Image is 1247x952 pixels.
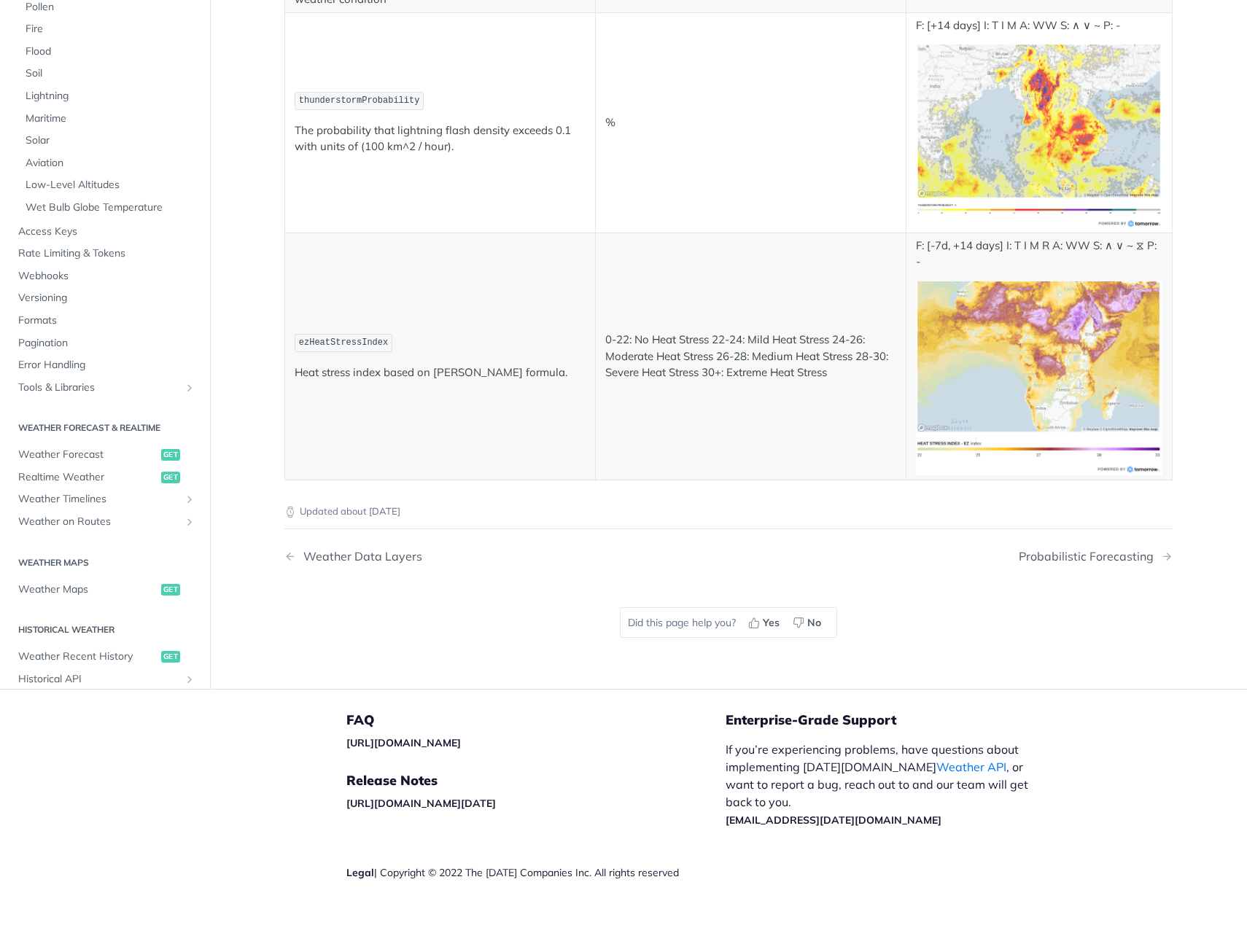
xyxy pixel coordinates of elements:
span: Weather Forecast [18,448,158,462]
p: Heat stress index based on [PERSON_NAME] formula. [295,364,586,381]
a: Weather on RoutesShow subpages for Weather on Routes [11,511,199,533]
nav: Pagination Controls [284,535,1173,578]
span: get [161,472,180,483]
span: Yes [763,615,780,631]
a: Next Page: Probabilistic Forecasting [1019,550,1173,563]
span: ezHeatStressIndex [299,338,388,348]
span: get [161,651,180,663]
a: Fire [18,18,199,40]
span: Expand image [916,370,1162,384]
span: Low-Level Altitudes [26,178,195,192]
a: Soil [18,63,199,85]
span: No [807,615,821,631]
h5: Release Notes [346,772,726,789]
p: The probability that lightning flash density exceeds 0.1 with units of (100 km^2 / hour). [295,122,586,155]
div: | Copyright © 2022 The [DATE] Companies Inc. All rights reserved [346,865,726,880]
button: Show subpages for Weather Timelines [184,494,195,506]
span: Error Handling [18,358,195,372]
a: Wet Bulb Globe Temperature [18,197,199,219]
p: Updated about [DATE] [284,504,1173,519]
a: Weather Recent Historyget [11,646,199,668]
span: Lightning [26,89,195,104]
div: Did this page help you? [620,607,837,638]
a: Error Handling [11,354,199,376]
span: Pagination [18,336,195,351]
div: Weather Data Layers [296,550,422,563]
p: % [605,114,896,131]
span: thunderstormProbability [299,95,420,106]
button: Show subpages for Tools & Libraries [184,382,195,394]
span: Weather on Routes [18,515,180,529]
a: Weather Forecastget [11,444,199,466]
span: Aviation [26,156,195,171]
span: Weather Recent History [18,649,158,664]
a: Solar [18,130,199,152]
a: Rate Limiting & Tokens [11,243,199,265]
span: Rate Limiting & Tokens [18,246,195,261]
a: Access Keys [11,221,199,243]
a: Weather Mapsget [11,579,199,601]
span: Maritime [26,112,195,126]
a: Flood [18,41,199,63]
span: Fire [26,22,195,36]
span: get [161,584,180,596]
span: get [161,449,180,461]
button: No [788,612,829,633]
button: Show subpages for Weather on Routes [184,516,195,528]
a: Realtime Weatherget [11,467,199,488]
span: Solar [26,133,195,148]
a: Aviation [18,152,199,174]
a: [EMAIL_ADDRESS][DATE][DOMAIN_NAME] [726,814,941,827]
span: Weather Maps [18,582,158,597]
a: Maritime [18,108,199,130]
span: Webhooks [18,269,195,284]
p: If you’re experiencing problems, have questions about implementing [DATE][DOMAIN_NAME] , or want ... [726,741,1044,828]
h5: Enterprise-Grade Support [726,711,1067,729]
span: Flood [26,44,195,59]
p: F: [-7d, +14 days] I: T I M R A: WW S: ∧ ∨ ~ ⧖ P: - [916,238,1162,270]
span: Weather Timelines [18,493,180,507]
a: Low-Level Altitudes [18,174,199,196]
span: Historical API [18,672,180,687]
a: Weather TimelinesShow subpages for Weather Timelines [11,489,199,511]
h2: Historical Weather [11,623,199,636]
span: Wet Bulb Globe Temperature [26,200,195,215]
button: Yes [743,612,788,633]
h5: FAQ [346,711,726,729]
a: Historical APIShow subpages for Historical API [11,668,199,690]
span: Soil [26,67,195,82]
a: Versioning [11,287,199,309]
a: Previous Page: Weather Data Layers [284,550,665,563]
span: Access Keys [18,225,195,239]
a: Weather API [936,760,1006,774]
h2: Weather Maps [11,556,199,569]
a: Lightning [18,85,199,107]
a: Webhooks [11,265,199,287]
a: Tools & LibrariesShow subpages for Tools & Libraries [11,377,199,399]
span: Versioning [18,291,195,305]
a: [URL][DOMAIN_NAME][DATE] [346,797,496,810]
p: F: [+14 days] I: T I M A: WW S: ∧ ∨ ~ P: - [916,17,1162,34]
span: Formats [18,313,195,328]
a: Legal [346,866,374,879]
button: Show subpages for Historical API [184,674,195,685]
span: Expand image [916,128,1162,142]
a: Pagination [11,332,199,354]
div: Probabilistic Forecasting [1019,550,1161,563]
span: Tools & Libraries [18,381,180,395]
h2: Weather Forecast & realtime [11,421,199,434]
p: 0-22: No Heat Stress 22-24: Mild Heat Stress 24-26: Moderate Heat Stress 26-28: Medium Heat Stres... [605,332,896,381]
span: Realtime Weather [18,470,158,485]
a: [URL][DOMAIN_NAME] [346,736,461,749]
a: Formats [11,310,199,332]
